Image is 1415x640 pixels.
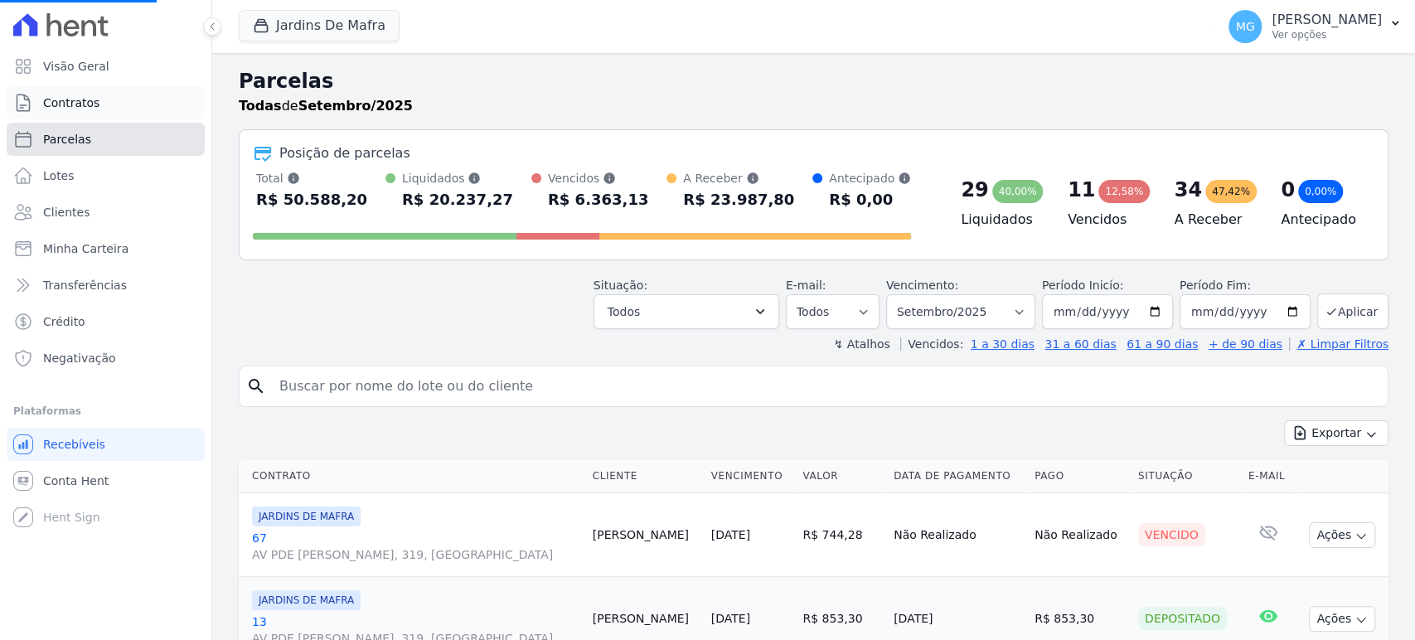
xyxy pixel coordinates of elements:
button: Jardins De Mafra [239,10,400,41]
a: Negativação [7,342,205,375]
a: 67AV PDE [PERSON_NAME], 319, [GEOGRAPHIC_DATA] [252,530,579,563]
span: JARDINS DE MAFRA [252,590,361,610]
button: Ações [1309,522,1375,548]
a: Conta Hent [7,464,205,497]
span: Conta Hent [43,473,109,489]
th: Cliente [586,459,705,493]
span: AV PDE [PERSON_NAME], 319, [GEOGRAPHIC_DATA] [252,546,579,563]
div: A Receber [683,170,794,187]
a: Recebíveis [7,428,205,461]
a: Crédito [7,305,205,338]
div: R$ 6.363,13 [548,187,648,213]
div: R$ 23.987,80 [683,187,794,213]
div: 34 [1175,177,1202,203]
span: Visão Geral [43,58,109,75]
a: [DATE] [711,528,750,541]
a: Visão Geral [7,50,205,83]
button: Exportar [1284,420,1388,446]
label: ↯ Atalhos [833,337,889,351]
strong: Todas [239,98,282,114]
div: R$ 50.588,20 [256,187,367,213]
label: Período Inicío: [1042,279,1123,292]
th: E-mail [1242,459,1296,493]
a: Minha Carteira [7,232,205,265]
i: search [246,376,266,396]
a: 1 a 30 dias [971,337,1035,351]
label: E-mail: [786,279,826,292]
div: Posição de parcelas [279,143,410,163]
label: Situação: [594,279,647,292]
a: Transferências [7,269,205,302]
strong: Setembro/2025 [298,98,413,114]
a: + de 90 dias [1209,337,1282,351]
button: Ações [1309,606,1375,632]
span: Clientes [43,204,90,221]
a: Lotes [7,159,205,192]
div: Total [256,170,367,187]
div: R$ 0,00 [829,187,911,213]
span: Recebíveis [43,436,105,453]
div: R$ 20.237,27 [402,187,513,213]
button: Aplicar [1317,293,1388,329]
a: 31 a 60 dias [1044,337,1116,351]
div: 0 [1281,177,1295,203]
span: Lotes [43,167,75,184]
th: Vencimento [705,459,797,493]
div: 0,00% [1298,180,1343,203]
div: 11 [1068,177,1095,203]
h4: Antecipado [1281,210,1361,230]
span: JARDINS DE MAFRA [252,507,361,526]
span: Negativação [43,350,116,366]
th: Pago [1028,459,1132,493]
th: Situação [1132,459,1242,493]
div: Depositado [1138,607,1227,630]
td: Não Realizado [1028,493,1132,577]
span: Parcelas [43,131,91,148]
div: Liquidados [402,170,513,187]
span: MG [1236,21,1255,32]
div: 40,00% [992,180,1044,203]
div: 12,58% [1098,180,1150,203]
button: MG [PERSON_NAME] Ver opções [1215,3,1415,50]
h4: A Receber [1175,210,1255,230]
input: Buscar por nome do lote ou do cliente [269,370,1381,403]
td: Não Realizado [887,493,1028,577]
h4: Vencidos [1068,210,1148,230]
div: 47,42% [1205,180,1257,203]
a: Contratos [7,86,205,119]
a: ✗ Limpar Filtros [1289,337,1388,351]
a: Parcelas [7,123,205,156]
div: Antecipado [829,170,911,187]
p: [PERSON_NAME] [1272,12,1382,28]
a: Clientes [7,196,205,229]
th: Data de Pagamento [887,459,1028,493]
span: Crédito [43,313,85,330]
h4: Liquidados [961,210,1041,230]
td: R$ 744,28 [796,493,887,577]
span: Todos [608,302,640,322]
p: de [239,96,413,116]
td: [PERSON_NAME] [586,493,705,577]
th: Valor [796,459,887,493]
a: 61 a 90 dias [1127,337,1198,351]
p: Ver opções [1272,28,1382,41]
th: Contrato [239,459,586,493]
label: Vencimento: [886,279,958,292]
a: [DATE] [711,612,750,625]
div: 29 [961,177,988,203]
label: Vencidos: [900,337,963,351]
div: Vencidos [548,170,648,187]
div: Vencido [1138,523,1205,546]
label: Período Fim: [1180,277,1311,294]
button: Todos [594,294,779,329]
h2: Parcelas [239,66,1388,96]
span: Minha Carteira [43,240,128,257]
div: Plataformas [13,401,198,421]
span: Contratos [43,95,99,111]
span: Transferências [43,277,127,293]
